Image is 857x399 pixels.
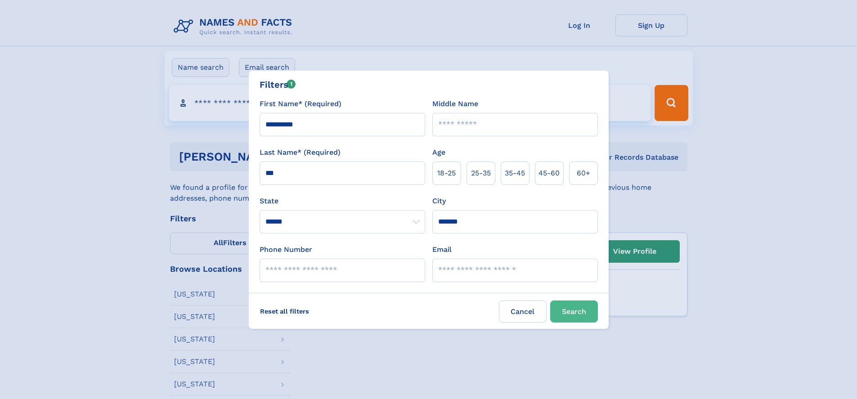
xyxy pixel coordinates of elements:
[432,244,452,255] label: Email
[550,300,598,323] button: Search
[577,168,590,179] span: 60+
[437,168,456,179] span: 18‑25
[538,168,560,179] span: 45‑60
[260,99,341,109] label: First Name* (Required)
[432,196,446,206] label: City
[499,300,547,323] label: Cancel
[432,99,478,109] label: Middle Name
[260,147,341,158] label: Last Name* (Required)
[260,196,425,206] label: State
[505,168,525,179] span: 35‑45
[432,147,445,158] label: Age
[260,78,296,91] div: Filters
[254,300,315,322] label: Reset all filters
[471,168,491,179] span: 25‑35
[260,244,312,255] label: Phone Number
